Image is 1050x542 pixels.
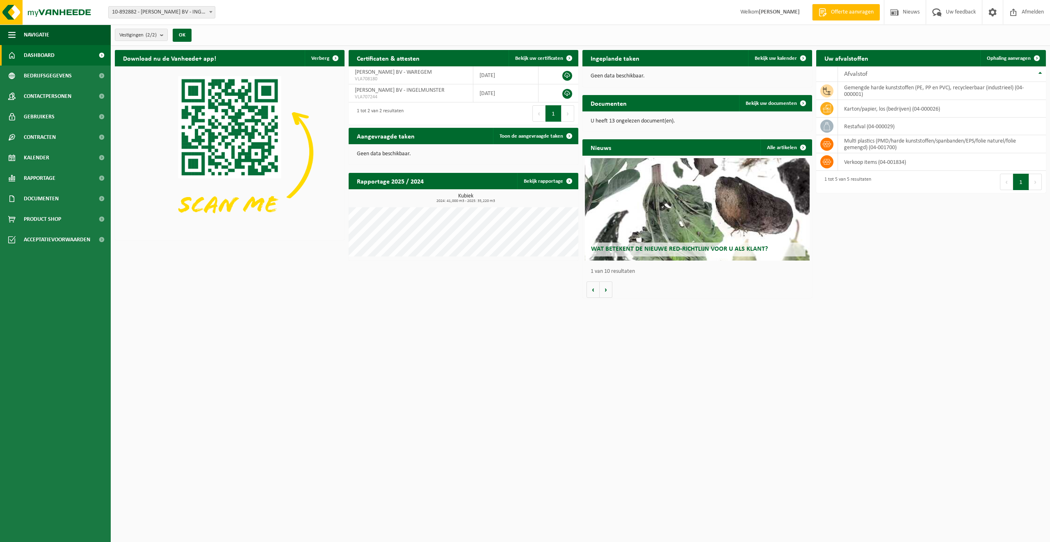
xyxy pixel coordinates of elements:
[119,29,157,41] span: Vestigingen
[816,50,877,66] h2: Uw afvalstoffen
[493,128,577,144] a: Toon de aangevraagde taken
[759,9,800,15] strong: [PERSON_NAME]
[532,105,546,122] button: Previous
[355,87,445,93] span: [PERSON_NAME] BV - INGELMUNSTER
[24,188,59,209] span: Documenten
[591,118,804,124] p: U heeft 13 ongelezen document(en).
[546,105,562,122] button: 1
[24,209,61,229] span: Product Shop
[473,66,539,84] td: [DATE]
[24,86,71,107] span: Contactpersonen
[760,139,811,156] a: Alle artikelen
[509,50,577,66] a: Bekijk uw certificaten
[24,147,49,168] span: Kalender
[582,95,635,111] h2: Documenten
[109,7,215,18] span: 10-892882 - STIKA BV - INGELMUNSTER
[24,66,72,86] span: Bedrijfsgegevens
[838,82,1046,100] td: gemengde harde kunststoffen (PE, PP en PVC), recycleerbaar (industrieel) (04-000001)
[829,8,876,16] span: Offerte aanvragen
[500,134,563,139] span: Toon de aangevraagde taken
[349,128,423,144] h2: Aangevraagde taken
[24,168,55,188] span: Rapportage
[305,50,344,66] button: Verberg
[844,71,867,77] span: Afvalstof
[1029,174,1042,190] button: Next
[838,118,1046,135] td: restafval (04-000029)
[591,269,808,274] p: 1 van 10 resultaten
[115,29,168,41] button: Vestigingen(2/2)
[24,45,55,66] span: Dashboard
[24,127,56,147] span: Contracten
[353,199,578,203] span: 2024: 41,000 m3 - 2025: 35,220 m3
[812,4,880,20] a: Offerte aanvragen
[820,173,871,191] div: 1 tot 5 van 5 resultaten
[515,56,563,61] span: Bekijk uw certificaten
[739,95,811,111] a: Bekijk uw documenten
[838,135,1046,153] td: multi plastics (PMD/harde kunststoffen/spanbanden/EPS/folie naturel/folie gemengd) (04-001700)
[115,50,224,66] h2: Download nu de Vanheede+ app!
[115,66,345,238] img: Download de VHEPlus App
[591,73,804,79] p: Geen data beschikbaar.
[349,50,428,66] h2: Certificaten & attesten
[517,173,577,189] a: Bekijk rapportage
[600,281,612,298] button: Volgende
[108,6,215,18] span: 10-892882 - STIKA BV - INGELMUNSTER
[349,173,432,189] h2: Rapportage 2025 / 2024
[355,94,467,100] span: VLA707244
[357,151,570,157] p: Geen data beschikbaar.
[838,100,1046,118] td: karton/papier, los (bedrijven) (04-000026)
[311,56,329,61] span: Verberg
[24,229,90,250] span: Acceptatievoorwaarden
[146,32,157,38] count: (2/2)
[591,246,768,252] span: Wat betekent de nieuwe RED-richtlijn voor u als klant?
[355,69,432,75] span: [PERSON_NAME] BV - WAREGEM
[353,193,578,203] h3: Kubiek
[980,50,1045,66] a: Ophaling aanvragen
[582,139,619,155] h2: Nieuws
[24,25,49,45] span: Navigatie
[24,107,55,127] span: Gebruikers
[1013,174,1029,190] button: 1
[587,281,600,298] button: Vorige
[353,104,404,122] div: 1 tot 2 van 2 resultaten
[562,105,574,122] button: Next
[987,56,1031,61] span: Ophaling aanvragen
[582,50,648,66] h2: Ingeplande taken
[746,101,797,106] span: Bekijk uw documenten
[173,29,192,42] button: OK
[748,50,811,66] a: Bekijk uw kalender
[585,158,810,261] a: Wat betekent de nieuwe RED-richtlijn voor u als klant?
[755,56,797,61] span: Bekijk uw kalender
[1000,174,1013,190] button: Previous
[838,153,1046,171] td: verkoop items (04-001834)
[473,84,539,102] td: [DATE]
[355,76,467,82] span: VLA708180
